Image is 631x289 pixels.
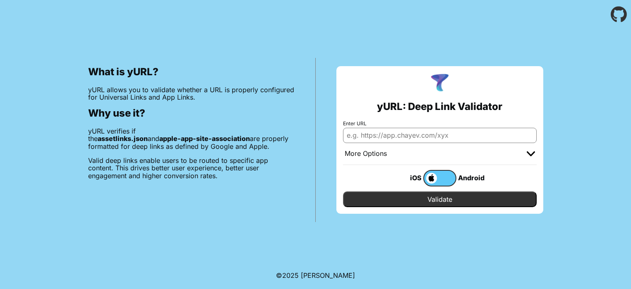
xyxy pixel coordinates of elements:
[159,134,250,143] b: apple-app-site-association
[276,262,355,289] footer: ©
[429,73,451,94] img: yURL Logo
[88,127,295,150] p: yURL verifies if the and are properly formatted for deep links as defined by Google and Apple.
[88,66,295,78] h2: What is yURL?
[98,134,148,143] b: assetlinks.json
[343,128,537,143] input: e.g. https://app.chayev.com/xyx
[282,271,299,279] span: 2025
[390,172,423,183] div: iOS
[343,191,537,207] input: Validate
[345,150,387,158] div: More Options
[527,151,535,156] img: chevron
[343,121,537,127] label: Enter URL
[377,101,502,112] h2: yURL: Deep Link Validator
[88,157,295,179] p: Valid deep links enable users to be routed to specific app content. This drives better user exper...
[301,271,355,279] a: Michael Ibragimchayev's Personal Site
[88,107,295,119] h2: Why use it?
[456,172,489,183] div: Android
[88,86,295,101] p: yURL allows you to validate whether a URL is properly configured for Universal Links and App Links.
